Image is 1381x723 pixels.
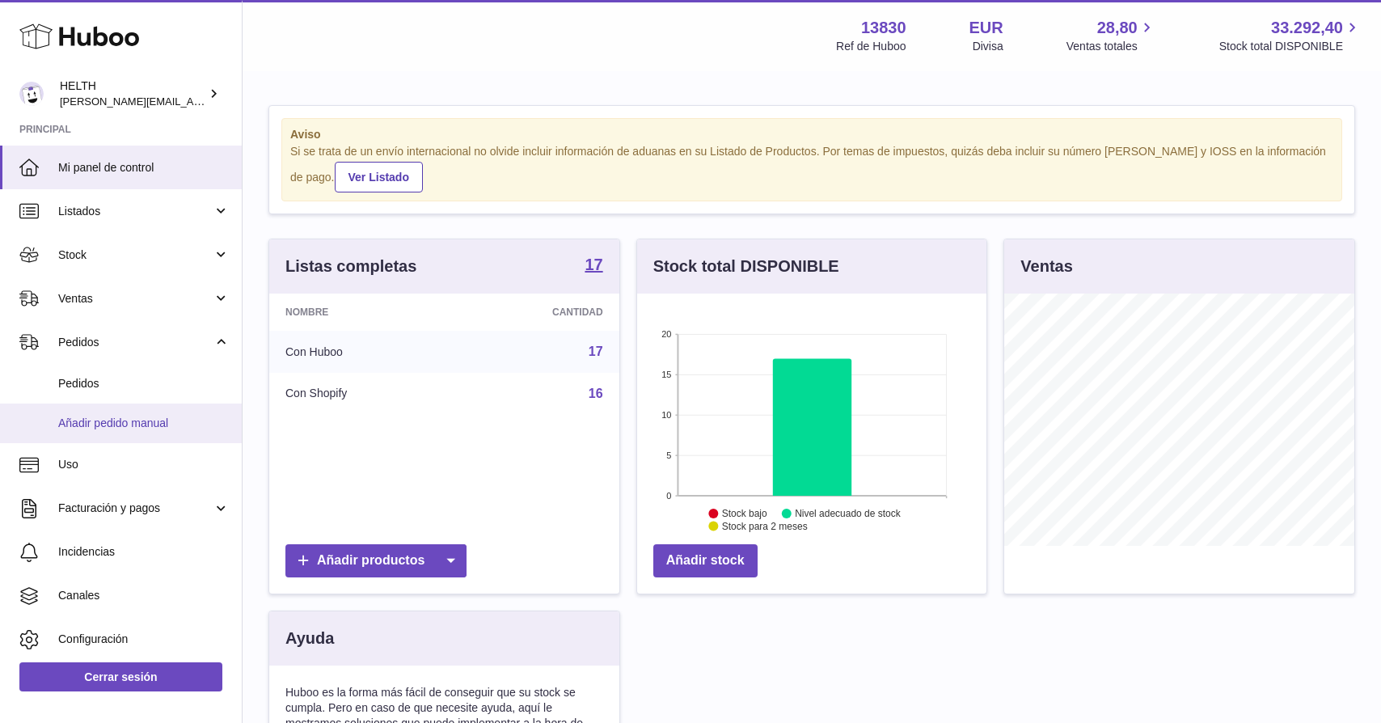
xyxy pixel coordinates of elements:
a: 33.292,40 Stock total DISPONIBLE [1219,17,1362,54]
td: Con Shopify [269,373,455,415]
span: Facturación y pagos [58,501,213,516]
a: Ver Listado [335,162,423,192]
span: Pedidos [58,376,230,391]
div: HELTH [60,78,205,109]
span: Canales [58,588,230,603]
h3: Stock total DISPONIBLE [653,256,839,277]
span: 33.292,40 [1271,17,1343,39]
th: Nombre [269,294,455,331]
span: Añadir pedido manual [58,416,230,431]
a: 17 [589,345,603,358]
span: [PERSON_NAME][EMAIL_ADDRESS][DOMAIN_NAME] [60,95,324,108]
span: Stock [58,247,213,263]
a: 28,80 Ventas totales [1066,17,1156,54]
strong: Aviso [290,127,1333,142]
img: laura@helth.com [19,82,44,106]
text: Stock bajo [722,508,767,519]
strong: 13830 [861,17,906,39]
text: Stock para 2 meses [722,521,808,532]
span: Listados [58,204,213,219]
h3: Listas completas [285,256,416,277]
text: 0 [666,491,671,501]
span: Ventas totales [1066,39,1156,54]
span: Stock total DISPONIBLE [1219,39,1362,54]
div: Si se trata de un envío internacional no olvide incluir información de aduanas en su Listado de P... [290,144,1333,192]
span: Mi panel de control [58,160,230,175]
div: Ref de Huboo [836,39,906,54]
strong: 17 [585,256,602,273]
a: Añadir stock [653,544,758,577]
text: 5 [666,450,671,460]
h3: Ventas [1020,256,1072,277]
td: Con Huboo [269,331,455,373]
span: Incidencias [58,544,230,560]
text: Nivel adecuado de stock [795,508,902,519]
a: 16 [589,387,603,400]
th: Cantidad [455,294,619,331]
span: Ventas [58,291,213,307]
h3: Ayuda [285,628,334,649]
text: 10 [661,410,671,420]
a: 17 [585,256,602,276]
text: 15 [661,370,671,379]
span: Uso [58,457,230,472]
div: Divisa [973,39,1003,54]
a: Añadir productos [285,544,467,577]
span: 28,80 [1097,17,1138,39]
text: 20 [661,329,671,339]
a: Cerrar sesión [19,662,222,691]
span: Configuración [58,632,230,647]
strong: EUR [969,17,1003,39]
span: Pedidos [58,335,213,350]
